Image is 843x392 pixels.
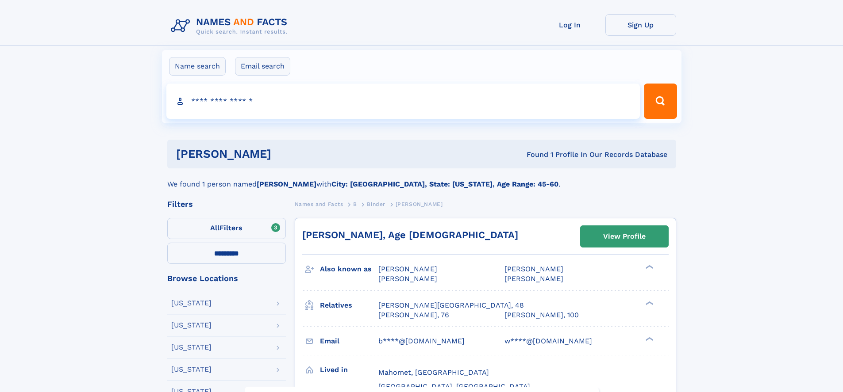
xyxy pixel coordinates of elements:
[378,301,524,310] a: [PERSON_NAME][GEOGRAPHIC_DATA], 48
[644,84,677,119] button: Search Button
[167,218,286,239] label: Filters
[367,201,385,207] span: Binder
[353,198,357,209] a: B
[378,265,437,273] span: [PERSON_NAME]
[210,224,219,232] span: All
[353,201,357,207] span: B
[166,84,640,119] input: search input
[504,310,579,320] a: [PERSON_NAME], 100
[396,201,443,207] span: [PERSON_NAME]
[643,300,654,306] div: ❯
[603,226,646,247] div: View Profile
[378,368,489,377] span: Mahomet, [GEOGRAPHIC_DATA]
[167,14,295,38] img: Logo Names and Facts
[171,344,212,351] div: [US_STATE]
[320,362,378,377] h3: Lived in
[169,57,226,76] label: Name search
[176,148,399,160] h1: [PERSON_NAME]
[378,382,530,391] span: [GEOGRAPHIC_DATA], [GEOGRAPHIC_DATA]
[399,150,667,160] div: Found 1 Profile In Our Records Database
[605,14,676,36] a: Sign Up
[378,274,437,283] span: [PERSON_NAME]
[171,366,212,373] div: [US_STATE]
[295,198,343,209] a: Names and Facts
[171,322,212,329] div: [US_STATE]
[167,200,286,208] div: Filters
[367,198,385,209] a: Binder
[302,229,518,240] a: [PERSON_NAME], Age [DEMOGRAPHIC_DATA]
[257,180,316,188] b: [PERSON_NAME]
[378,310,449,320] a: [PERSON_NAME], 76
[504,274,563,283] span: [PERSON_NAME]
[320,334,378,349] h3: Email
[235,57,290,76] label: Email search
[320,262,378,277] h3: Also known as
[504,265,563,273] span: [PERSON_NAME]
[331,180,558,188] b: City: [GEOGRAPHIC_DATA], State: [US_STATE], Age Range: 45-60
[643,336,654,342] div: ❯
[167,274,286,282] div: Browse Locations
[171,300,212,307] div: [US_STATE]
[643,264,654,270] div: ❯
[320,298,378,313] h3: Relatives
[535,14,605,36] a: Log In
[581,226,668,247] a: View Profile
[167,168,676,190] div: We found 1 person named with .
